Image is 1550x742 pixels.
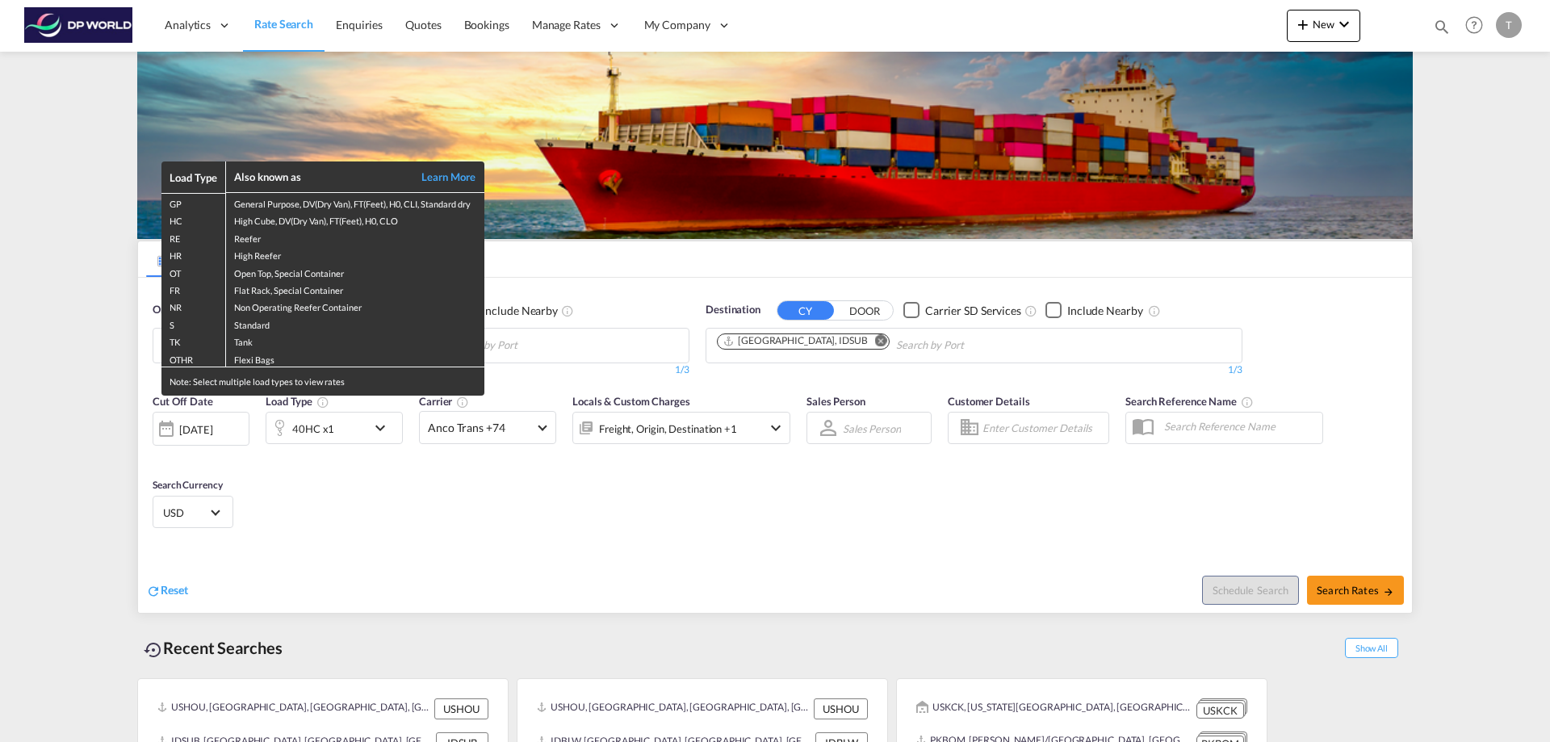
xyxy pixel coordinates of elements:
div: Also known as [234,170,404,184]
td: FR [161,280,226,297]
td: Flexi Bags [226,350,484,367]
td: OTHR [161,350,226,367]
div: Note: Select multiple load types to view rates [161,367,484,396]
td: NR [161,297,226,314]
td: HC [161,211,226,228]
td: General Purpose, DV(Dry Van), FT(Feet), H0, CLI, Standard dry [226,193,484,211]
td: Non Operating Reefer Container [226,297,484,314]
td: HR [161,245,226,262]
th: Load Type [161,161,226,193]
td: GP [161,193,226,211]
td: High Reefer [226,245,484,262]
td: Tank [226,332,484,349]
td: RE [161,228,226,245]
td: TK [161,332,226,349]
td: Standard [226,315,484,332]
td: OT [161,263,226,280]
td: High Cube, DV(Dry Van), FT(Feet), H0, CLO [226,211,484,228]
td: Reefer [226,228,484,245]
a: Learn More [404,170,476,184]
td: Open Top, Special Container [226,263,484,280]
td: Flat Rack, Special Container [226,280,484,297]
td: S [161,315,226,332]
